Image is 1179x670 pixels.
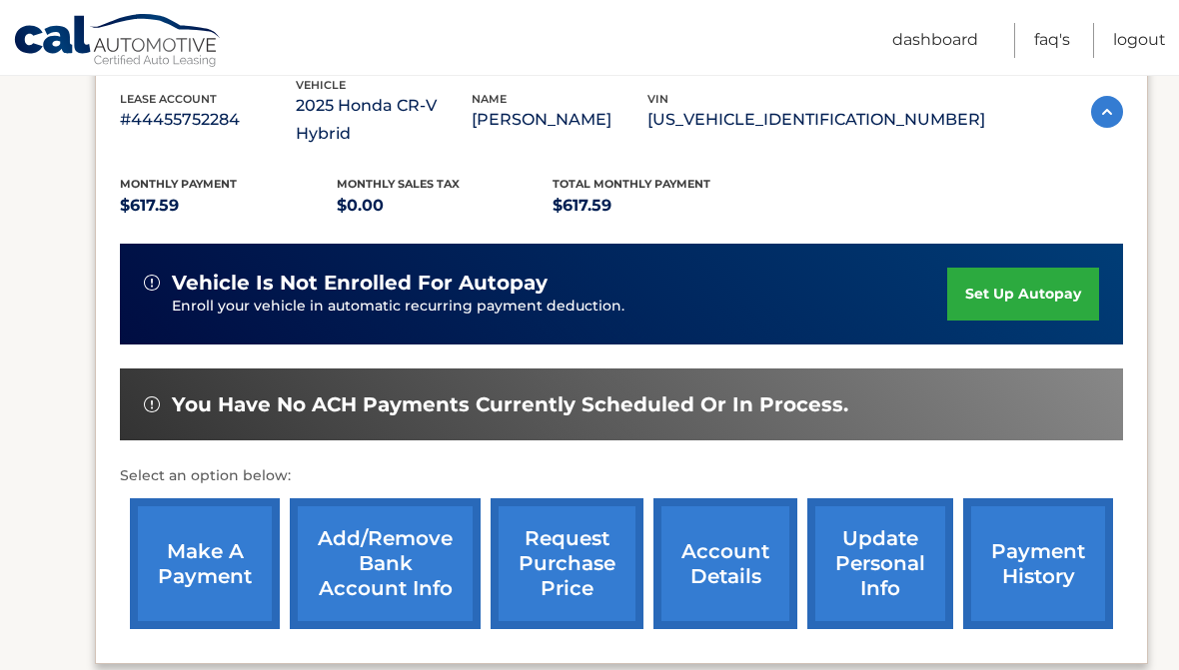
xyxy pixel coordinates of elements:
[296,78,346,92] span: vehicle
[337,192,554,220] p: $0.00
[172,271,548,296] span: vehicle is not enrolled for autopay
[120,177,237,191] span: Monthly Payment
[1091,96,1123,128] img: accordion-active.svg
[963,498,1113,629] a: payment history
[144,396,160,412] img: alert-white.svg
[120,92,217,106] span: lease account
[947,268,1099,321] a: set up autopay
[120,192,337,220] p: $617.59
[1034,23,1070,58] a: FAQ's
[553,177,710,191] span: Total Monthly Payment
[653,498,797,629] a: account details
[144,275,160,291] img: alert-white.svg
[13,13,223,71] a: Cal Automotive
[647,106,985,134] p: [US_VEHICLE_IDENTIFICATION_NUMBER]
[337,177,460,191] span: Monthly sales Tax
[1113,23,1166,58] a: Logout
[296,92,472,148] p: 2025 Honda CR-V Hybrid
[472,92,507,106] span: name
[120,106,296,134] p: #44455752284
[120,464,1123,488] p: Select an option below:
[647,92,668,106] span: vin
[491,498,643,629] a: request purchase price
[553,192,769,220] p: $617.59
[892,23,978,58] a: Dashboard
[172,296,947,318] p: Enroll your vehicle in automatic recurring payment deduction.
[130,498,280,629] a: make a payment
[472,106,647,134] p: [PERSON_NAME]
[290,498,481,629] a: Add/Remove bank account info
[807,498,953,629] a: update personal info
[172,392,848,417] span: You have no ACH payments currently scheduled or in process.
